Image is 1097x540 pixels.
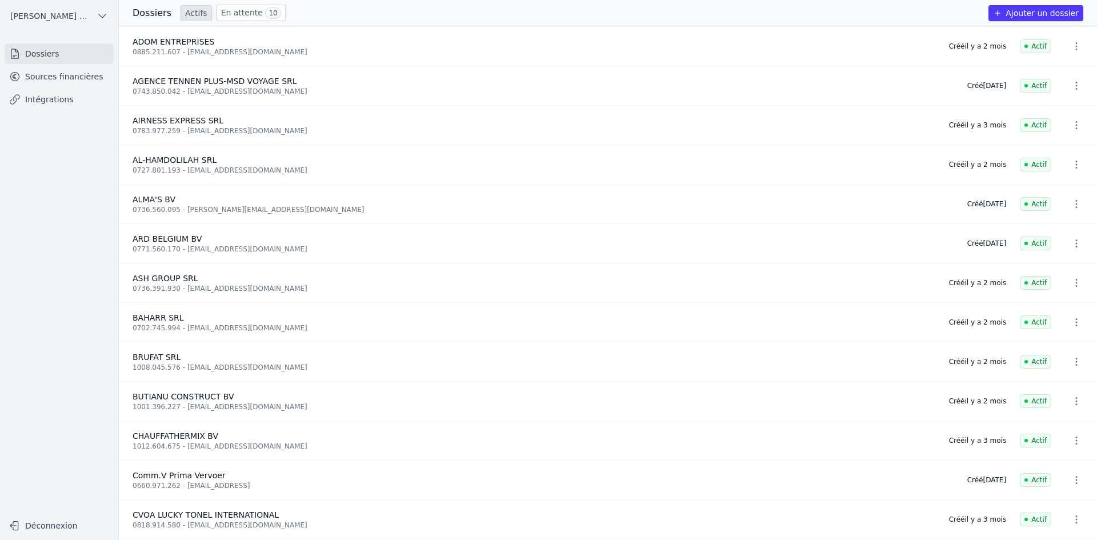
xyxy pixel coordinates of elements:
div: 0736.391.930 - [EMAIL_ADDRESS][DOMAIN_NAME] [133,284,935,293]
a: Intégrations [5,89,114,110]
span: CHAUFFATHERMIX BV [133,431,218,441]
button: Ajouter un dossier [988,5,1083,21]
a: Actifs [181,5,212,21]
span: AL-HAMDOLILAH SRL [133,155,217,165]
span: ARD BELGIUM BV [133,234,202,243]
span: BAHARR SRL [133,313,184,322]
div: Créé il y a 2 mois [949,357,1006,366]
div: 0771.560.170 - [EMAIL_ADDRESS][DOMAIN_NAME] [133,245,954,254]
span: Actif [1020,39,1051,53]
span: Actif [1020,434,1051,447]
span: AGENCE TENNEN PLUS-MSD VOYAGE SRL [133,77,297,86]
span: Actif [1020,473,1051,487]
span: Actif [1020,315,1051,329]
span: AIRNESS EXPRESS SRL [133,116,223,125]
div: Créé [DATE] [967,239,1006,248]
span: Actif [1020,197,1051,211]
div: 0702.745.994 - [EMAIL_ADDRESS][DOMAIN_NAME] [133,323,935,333]
h3: Dossiers [133,6,171,20]
span: Actif [1020,513,1051,526]
div: 1001.396.227 - [EMAIL_ADDRESS][DOMAIN_NAME] [133,402,935,411]
span: BUTIANU CONSTRUCT BV [133,392,234,401]
span: Actif [1020,79,1051,93]
button: [PERSON_NAME] ET PARTNERS SRL [5,7,114,25]
div: Créé [DATE] [967,199,1006,209]
div: Créé il y a 2 mois [949,278,1006,287]
div: Créé il y a 2 mois [949,160,1006,169]
div: Créé [DATE] [967,81,1006,90]
div: Créé il y a 3 mois [949,515,1006,524]
span: Actif [1020,276,1051,290]
div: 0743.850.042 - [EMAIL_ADDRESS][DOMAIN_NAME] [133,87,954,96]
span: ALMA'S BV [133,195,175,204]
span: CVOA LUCKY TONEL INTERNATIONAL [133,510,279,519]
div: 0736.560.095 - [PERSON_NAME][EMAIL_ADDRESS][DOMAIN_NAME] [133,205,954,214]
span: Actif [1020,394,1051,408]
span: Comm.V Prima Vervoer [133,471,226,480]
div: 0727.801.193 - [EMAIL_ADDRESS][DOMAIN_NAME] [133,166,935,175]
span: Actif [1020,355,1051,369]
div: 0818.914.580 - [EMAIL_ADDRESS][DOMAIN_NAME] [133,521,935,530]
span: BRUFAT SRL [133,353,181,362]
div: 1012.604.675 - [EMAIL_ADDRESS][DOMAIN_NAME] [133,442,935,451]
a: Dossiers [5,43,114,64]
div: 0885.211.607 - [EMAIL_ADDRESS][DOMAIN_NAME] [133,47,935,57]
div: Créé [DATE] [967,475,1006,485]
div: Créé il y a 2 mois [949,42,1006,51]
div: Créé il y a 3 mois [949,436,1006,445]
span: Actif [1020,118,1051,132]
span: Actif [1020,237,1051,250]
span: [PERSON_NAME] ET PARTNERS SRL [10,10,92,22]
div: Créé il y a 2 mois [949,397,1006,406]
div: 1008.045.576 - [EMAIL_ADDRESS][DOMAIN_NAME] [133,363,935,372]
span: 10 [265,7,281,19]
span: Actif [1020,158,1051,171]
div: 0660.971.262 - [EMAIL_ADDRESS] [133,481,954,490]
a: En attente 10 [217,5,286,21]
div: Créé il y a 3 mois [949,121,1006,130]
a: Sources financières [5,66,114,87]
button: Déconnexion [5,517,114,535]
div: Créé il y a 2 mois [949,318,1006,327]
span: ASH GROUP SRL [133,274,198,283]
span: ADOM ENTREPRISES [133,37,214,46]
div: 0783.977.259 - [EMAIL_ADDRESS][DOMAIN_NAME] [133,126,935,135]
